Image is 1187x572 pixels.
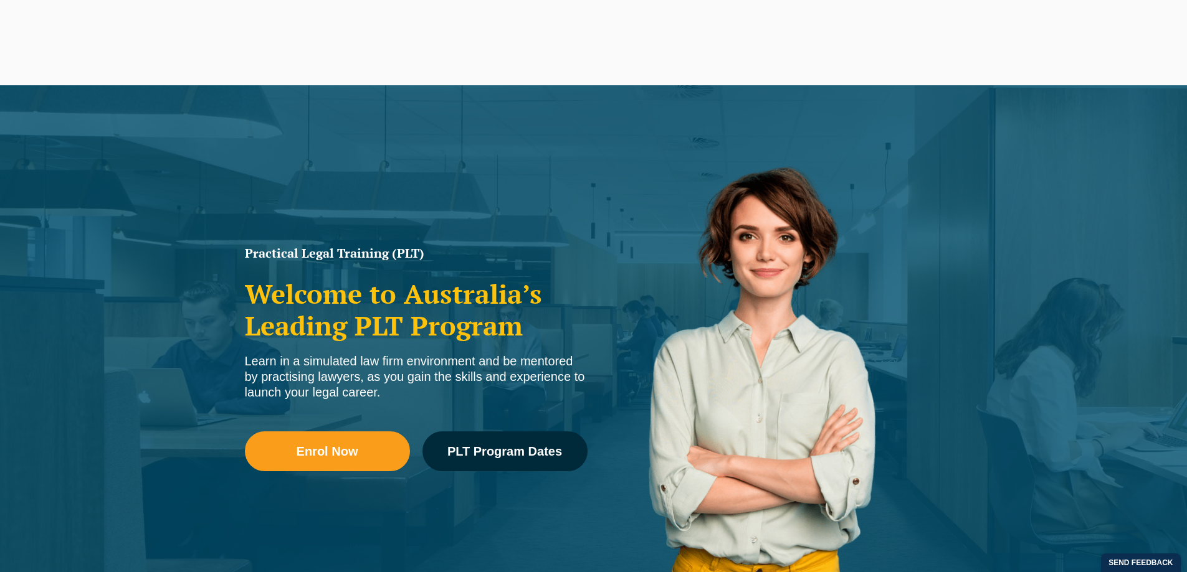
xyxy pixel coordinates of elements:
[447,445,562,457] span: PLT Program Dates
[422,431,588,471] a: PLT Program Dates
[245,431,410,471] a: Enrol Now
[245,247,588,260] h1: Practical Legal Training (PLT)
[245,354,588,400] div: Learn in a simulated law firm environment and be mentored by practising lawyers, as you gain the ...
[245,278,588,341] h2: Welcome to Australia’s Leading PLT Program
[297,445,358,457] span: Enrol Now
